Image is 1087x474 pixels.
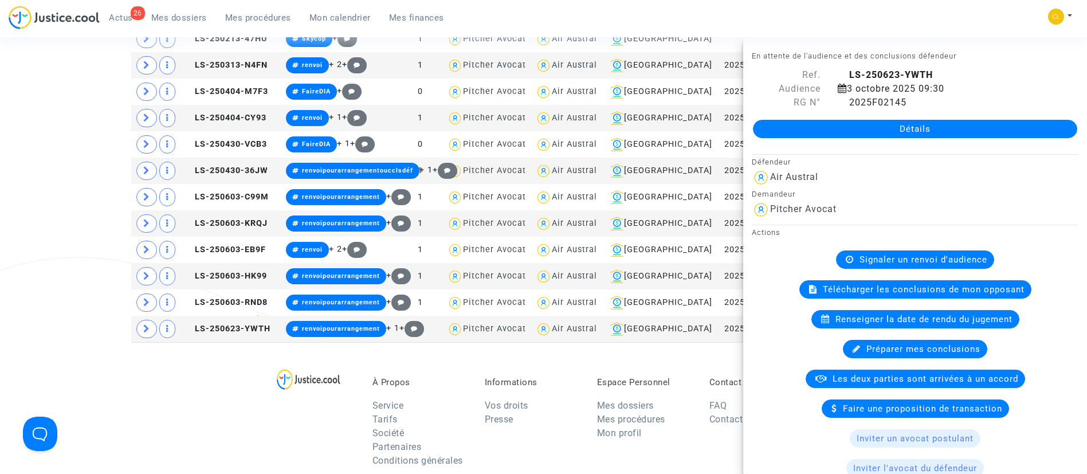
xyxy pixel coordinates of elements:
[743,82,829,96] div: Audience
[185,245,266,254] span: LS-250603-EB9F
[606,322,713,336] div: [GEOGRAPHIC_DATA]
[302,35,326,42] span: Skycop
[142,9,216,26] a: Mes dossiers
[463,324,526,334] div: Pitcher Avocat
[23,417,57,451] iframe: Help Scout Beacon - Open
[610,164,624,178] img: icon-banque.svg
[302,140,331,148] span: FaireDIA
[372,400,404,411] a: Service
[463,192,526,202] div: Pitcher Avocat
[552,245,597,254] div: Air Austral
[535,189,552,206] img: icon-user.svg
[185,271,267,281] span: LS-250603-HK99
[843,404,1002,414] span: Faire une proposition de transaction
[717,289,782,316] td: 2025F01572
[606,190,713,204] div: [GEOGRAPHIC_DATA]
[372,455,463,466] a: Conditions générales
[463,113,526,123] div: Pitcher Avocat
[610,269,624,283] img: icon-banque.svg
[853,463,977,473] span: Inviter l'avocat du défendeur
[185,324,270,334] span: LS-250623-YWTH
[752,190,795,198] small: Demandeur
[398,26,443,52] td: 1
[309,13,371,23] span: Mon calendrier
[447,31,464,48] img: icon-user.svg
[535,110,552,127] img: icon-user.svg
[463,60,526,70] div: Pitcher Avocat
[398,158,443,184] td: 1
[610,296,624,310] img: icon-banque.svg
[606,296,713,310] div: [GEOGRAPHIC_DATA]
[717,184,782,210] td: 2025F01557
[610,217,624,230] img: icon-banque.svg
[302,193,380,201] span: renvoipourarrangement
[447,57,464,74] img: icon-user.svg
[386,323,399,333] span: + 1
[380,9,453,26] a: Mes finances
[151,13,207,23] span: Mes dossiers
[552,218,597,228] div: Air Austral
[398,105,443,131] td: 1
[100,9,142,26] a: 26Actus
[329,60,342,69] span: + 2
[302,272,380,280] span: renvoipourarrangement
[709,400,727,411] a: FAQ
[463,139,526,149] div: Pitcher Avocat
[610,322,624,336] img: icon-banque.svg
[752,158,791,166] small: Défendeur
[717,237,782,263] td: 2025F01556
[860,254,987,265] span: Signaler un renvoi d'audience
[350,139,375,148] span: +
[463,218,526,228] div: Pitcher Avocat
[216,9,300,26] a: Mes procédures
[329,244,342,254] span: + 2
[386,191,411,201] span: +
[399,323,424,333] span: +
[535,31,552,48] img: icon-user.svg
[709,414,743,425] a: Contact
[386,218,411,228] span: +
[610,190,624,204] img: icon-banque.svg
[398,131,443,158] td: 0
[552,139,597,149] div: Air Austral
[463,166,526,175] div: Pitcher Avocat
[302,325,380,332] span: renvoipourarrangement
[606,58,713,72] div: [GEOGRAPHIC_DATA]
[833,374,1018,384] span: Les deux parties sont arrivées à un accord
[277,369,340,390] img: logo-lg.svg
[386,297,411,307] span: +
[752,201,770,219] img: icon-user.svg
[463,87,526,96] div: Pitcher Avocat
[535,57,552,74] img: icon-user.svg
[447,216,464,232] img: icon-user.svg
[185,113,266,123] span: LS-250404-CY93
[185,218,268,228] span: LS-250603-KRQJ
[337,86,362,96] span: +
[332,33,357,43] span: +
[829,82,1058,96] div: 3 octobre 2025 09:30
[552,34,597,44] div: Air Austral
[302,220,380,227] span: renvoipourarrangement
[752,228,780,237] small: Actions
[9,6,100,29] img: jc-logo.svg
[597,377,692,387] p: Espace Personnel
[610,138,624,151] img: icon-banque.svg
[398,79,443,105] td: 0
[717,158,782,184] td: 2025F01517
[342,244,367,254] span: +
[372,414,398,425] a: Tarifs
[302,167,413,174] span: renvoipourarrangementoucclsdéf
[398,210,443,237] td: 1
[300,9,380,26] a: Mon calendrier
[398,316,443,342] td: 1
[225,13,291,23] span: Mes procédures
[552,113,597,123] div: Air Austral
[447,268,464,285] img: icon-user.svg
[386,271,411,280] span: +
[610,243,624,257] img: icon-banque.svg
[610,58,624,72] img: icon-banque.svg
[372,428,405,438] a: Société
[185,139,267,149] span: LS-250430-VCB3
[606,32,713,46] div: [GEOGRAPHIC_DATA]
[185,87,268,96] span: LS-250404-M7F3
